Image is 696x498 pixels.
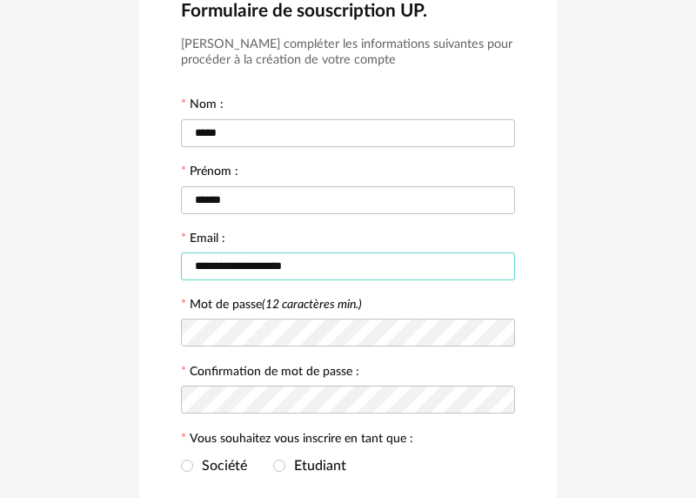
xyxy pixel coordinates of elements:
[181,165,238,181] label: Prénom :
[285,459,346,473] span: Etudiant
[193,459,247,473] span: Société
[190,299,362,311] label: Mot de passe
[181,37,515,69] h3: [PERSON_NAME] compléter les informations suivantes pour procéder à la création de votre compte
[181,366,359,381] label: Confirmation de mot de passe :
[262,299,362,311] i: (12 caractères min.)
[181,98,224,114] label: Nom :
[181,232,225,248] label: Email :
[181,433,413,448] label: Vous souhaitez vous inscrire en tant que :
